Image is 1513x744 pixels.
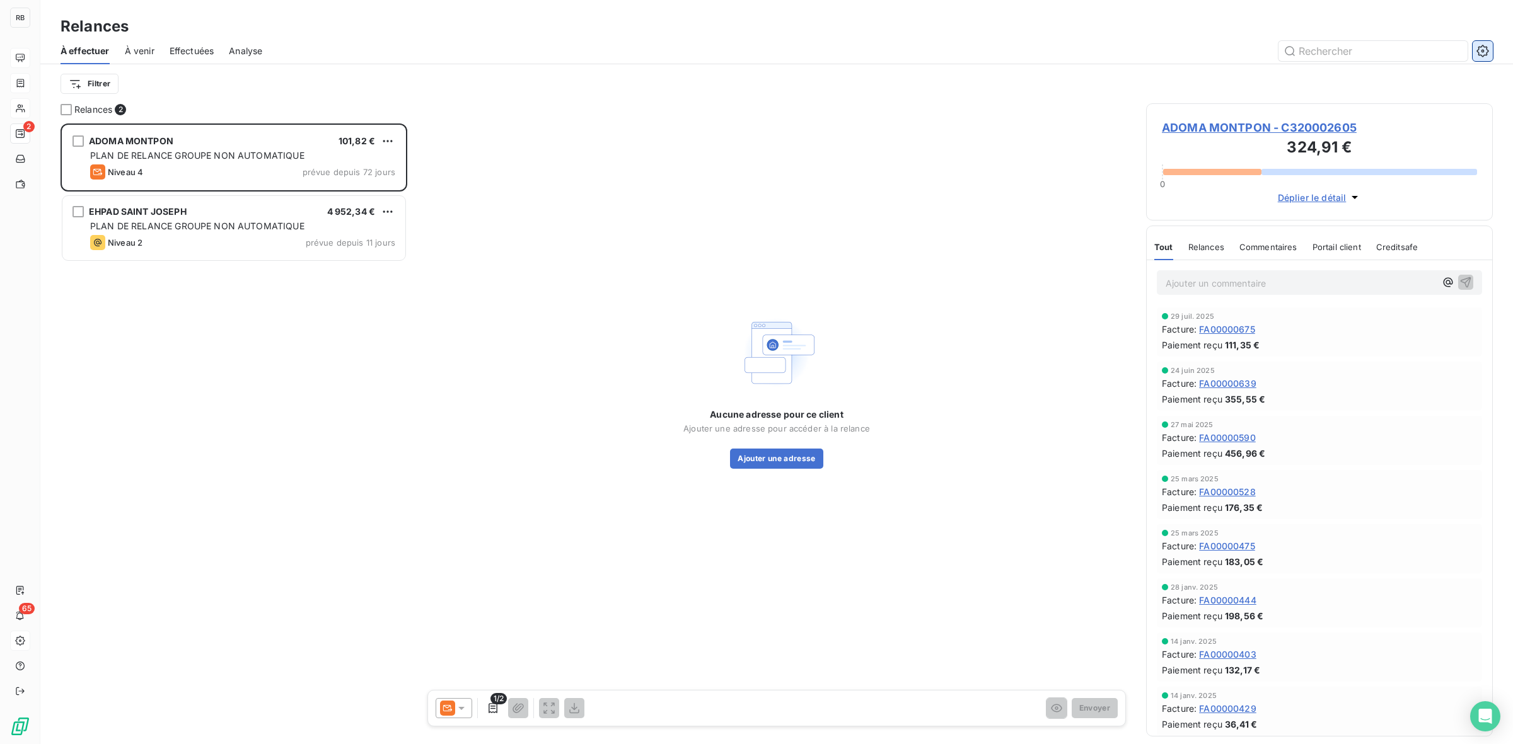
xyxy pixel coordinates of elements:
[1171,312,1214,320] span: 29 juil. 2025
[125,45,154,57] span: À venir
[339,135,375,146] span: 101,82 €
[710,408,843,421] span: Aucune adresse pour ce client
[303,167,395,177] span: prévue depuis 72 jours
[1199,485,1256,498] span: FA00000528
[1162,392,1222,406] span: Paiement reçu
[1162,136,1477,161] h3: 324,91 €
[1225,555,1263,568] span: 183,05 €
[89,135,173,146] span: ADOMA MONTPON
[327,206,376,217] span: 4 952,34 €
[1162,323,1197,336] span: Facture :
[1188,242,1224,252] span: Relances
[10,123,30,144] a: 2
[229,45,262,57] span: Analyse
[1162,119,1477,136] span: ADOMA MONTPON - C320002605
[1376,242,1418,252] span: Creditsafe
[1171,692,1217,699] span: 14 janv. 2025
[1278,41,1468,61] input: Rechercher
[61,74,119,94] button: Filtrer
[1278,191,1347,204] span: Déplier le détail
[1274,190,1365,205] button: Déplier le détail
[1072,698,1118,718] button: Envoyer
[1154,242,1173,252] span: Tout
[1199,539,1255,552] span: FA00000475
[1162,377,1197,390] span: Facture :
[170,45,214,57] span: Effectuées
[1199,377,1256,390] span: FA00000639
[1225,338,1260,352] span: 111,35 €
[1162,447,1222,460] span: Paiement reçu
[1199,702,1256,715] span: FA00000429
[1225,501,1263,514] span: 176,35 €
[61,45,110,57] span: À effectuer
[1199,593,1256,607] span: FA00000444
[490,693,507,704] span: 1/2
[10,716,30,736] img: Logo LeanPay
[1162,338,1222,352] span: Paiement reçu
[1162,485,1197,498] span: Facture :
[1160,179,1165,189] span: 0
[89,206,187,217] span: EHPAD SAINT JOSEPH
[1162,501,1222,514] span: Paiement reçu
[61,123,407,744] div: grid
[736,312,817,393] img: Empty state
[1225,609,1263,622] span: 198,56 €
[1225,392,1265,406] span: 355,55 €
[19,603,35,614] span: 65
[1171,583,1218,591] span: 28 janv. 2025
[1162,555,1222,568] span: Paiement reçu
[1162,593,1197,607] span: Facture :
[730,449,823,469] button: Ajouter une adresse
[23,121,35,132] span: 2
[10,8,30,28] div: RB
[1225,663,1260,677] span: 132,17 €
[1225,718,1257,731] span: 36,41 €
[1162,663,1222,677] span: Paiement reçu
[108,238,142,248] span: Niveau 2
[90,220,304,231] span: PLAN DE RELANCE GROUPE NON AUTOMATIQUE
[90,150,304,161] span: PLAN DE RELANCE GROUPE NON AUTOMATIQUE
[1162,702,1197,715] span: Facture :
[1199,648,1256,661] span: FA00000403
[1239,242,1297,252] span: Commentaires
[1199,431,1256,444] span: FA00000590
[1162,431,1197,444] span: Facture :
[1199,323,1255,336] span: FA00000675
[108,167,143,177] span: Niveau 4
[1162,718,1222,731] span: Paiement reçu
[1171,638,1217,645] span: 14 janv. 2025
[1171,475,1219,483] span: 25 mars 2025
[1470,701,1500,731] div: Open Intercom Messenger
[1162,539,1197,552] span: Facture :
[1313,242,1361,252] span: Portail client
[683,423,870,433] span: Ajouter une adresse pour accéder à la relance
[115,104,126,115] span: 2
[1171,421,1214,428] span: 27 mai 2025
[1162,609,1222,622] span: Paiement reçu
[1162,648,1197,661] span: Facture :
[74,103,112,116] span: Relances
[1171,367,1215,374] span: 24 juin 2025
[1225,447,1265,460] span: 456,96 €
[306,238,395,248] span: prévue depuis 11 jours
[1171,529,1219,537] span: 25 mars 2025
[61,15,129,38] h3: Relances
